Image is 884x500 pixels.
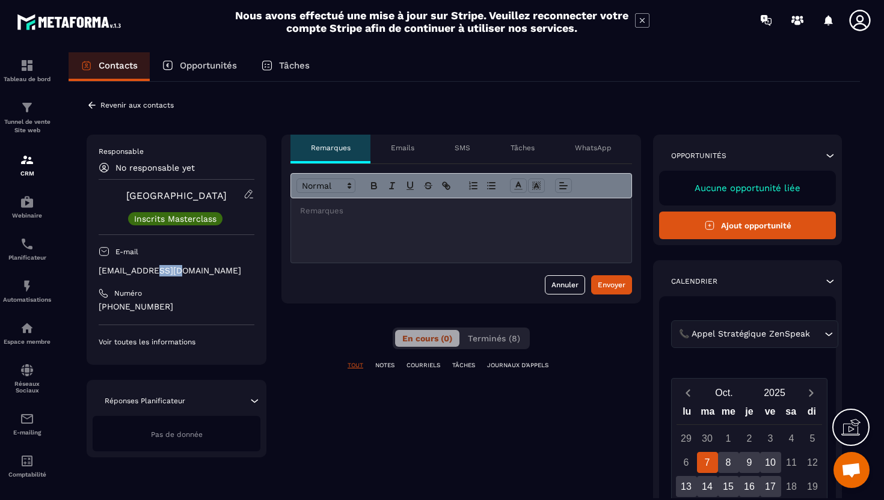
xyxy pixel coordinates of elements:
img: automations [20,279,34,293]
div: Ouvrir le chat [833,452,870,488]
p: NOTES [375,361,394,370]
div: 13 [676,476,697,497]
p: Contacts [99,60,138,71]
div: 16 [739,476,760,497]
a: schedulerschedulerPlanificateur [3,228,51,270]
p: E-mail [115,247,138,257]
a: Opportunités [150,52,249,81]
button: Ajout opportunité [659,212,836,239]
button: Open months overlay [699,382,749,403]
div: 10 [760,452,781,473]
p: No responsable yet [115,163,195,172]
p: E-mailing [3,429,51,436]
div: 4 [781,428,802,449]
button: Terminés (8) [461,330,527,347]
div: 11 [781,452,802,473]
input: Search for option [812,328,821,341]
div: 18 [781,476,802,497]
div: 30 [697,428,718,449]
button: Envoyer [591,275,632,294]
a: formationformationTableau de bord [3,49,51,91]
div: sa [781,403,802,424]
a: social-networksocial-networkRéseaux Sociaux [3,354,51,403]
div: 9 [739,452,760,473]
img: formation [20,100,34,115]
p: CRM [3,170,51,177]
img: logo [17,11,125,33]
p: JOURNAUX D'APPELS [487,361,548,370]
p: Comptabilité [3,471,51,478]
div: 2 [739,428,760,449]
img: social-network [20,363,34,377]
div: 8 [718,452,739,473]
span: Terminés (8) [468,334,520,343]
span: En cours (0) [402,334,452,343]
p: Revenir aux contacts [100,101,174,109]
div: 3 [760,428,781,449]
div: 6 [676,452,697,473]
p: Réseaux Sociaux [3,380,51,394]
div: Search for option [671,320,838,348]
p: Voir toutes les informations [99,337,254,347]
a: Contacts [69,52,150,81]
button: Previous month [677,385,699,401]
img: formation [20,58,34,73]
a: accountantaccountantComptabilité [3,445,51,487]
div: ve [760,403,781,424]
div: 7 [697,452,718,473]
p: [EMAIL_ADDRESS][DOMAIN_NAME] [99,265,254,276]
div: di [801,403,822,424]
a: Tâches [249,52,322,81]
div: me [718,403,739,424]
a: formationformationTunnel de vente Site web [3,91,51,144]
div: 17 [760,476,781,497]
span: 📞 Appel Stratégique ZenSpeak [676,328,812,341]
img: email [20,412,34,426]
div: ma [698,403,719,424]
a: emailemailE-mailing [3,403,51,445]
div: 19 [802,476,823,497]
div: lu [677,403,698,424]
p: Tâches [279,60,310,71]
div: 15 [718,476,739,497]
p: Aucune opportunité liée [671,183,824,194]
p: Opportunités [671,151,726,160]
img: scheduler [20,237,34,251]
a: automationsautomationsAutomatisations [3,270,51,312]
p: [PHONE_NUMBER] [99,301,254,312]
p: Automatisations [3,296,51,303]
div: je [739,403,760,424]
a: automationsautomationsEspace membre [3,312,51,354]
button: Open years overlay [749,382,800,403]
p: TÂCHES [452,361,475,370]
div: Envoyer [598,279,625,291]
h2: Nous avons effectué une mise à jour sur Stripe. Veuillez reconnecter votre compte Stripe afin de ... [235,9,629,34]
a: formationformationCRM [3,144,51,186]
p: Tâches [511,143,535,153]
p: Emails [391,143,414,153]
p: Calendrier [671,276,717,286]
p: Opportunités [180,60,237,71]
p: Réponses Planificateur [105,396,185,406]
p: Webinaire [3,212,51,219]
p: Tableau de bord [3,76,51,82]
div: 29 [676,428,697,449]
img: formation [20,153,34,167]
p: Numéro [114,288,142,298]
p: Tunnel de vente Site web [3,118,51,135]
p: Remarques [311,143,351,153]
span: Pas de donnée [151,430,203,439]
p: WhatsApp [575,143,612,153]
p: Inscrits Masterclass [134,215,216,223]
a: automationsautomationsWebinaire [3,186,51,228]
button: En cours (0) [395,330,459,347]
p: Planificateur [3,254,51,261]
a: [GEOGRAPHIC_DATA] [126,190,227,201]
img: automations [20,321,34,335]
div: 1 [718,428,739,449]
div: 5 [802,428,823,449]
p: SMS [455,143,470,153]
p: Espace membre [3,338,51,345]
img: accountant [20,454,34,468]
p: COURRIELS [407,361,440,370]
